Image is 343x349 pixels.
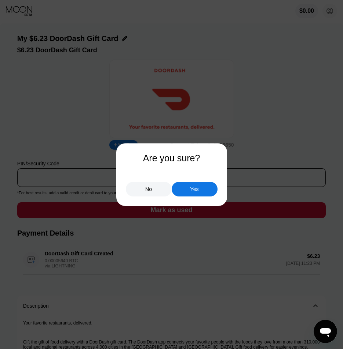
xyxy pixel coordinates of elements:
iframe: Button to launch messaging window [314,320,337,343]
div: No [126,182,172,196]
div: No [145,186,152,192]
div: Are you sure? [143,153,200,164]
div: Yes [190,186,199,192]
div: Yes [172,182,218,196]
